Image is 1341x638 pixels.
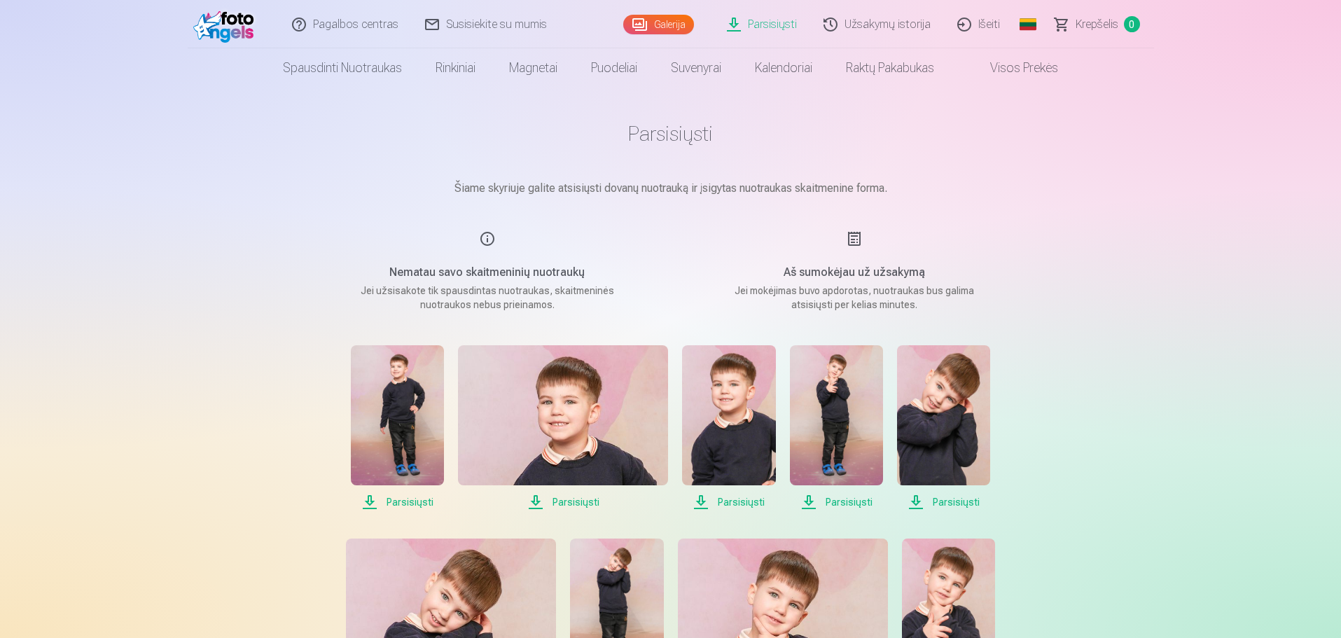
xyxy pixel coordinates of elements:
a: Parsisiųsti [458,345,668,511]
h5: Aš sumokėjau už užsakymą [721,264,987,281]
img: /fa5 [193,6,260,43]
span: 0 [1124,16,1140,32]
p: Šiame skyriuje galite atsisiųsti dovanų nuotrauką ir įsigytas nuotraukas skaitmenine forma. [321,180,1021,197]
span: Krepšelis [1076,16,1118,33]
a: Rinkiniai [419,48,492,88]
a: Parsisiųsti [790,345,883,511]
span: Parsisiųsti [351,494,444,511]
a: Puodeliai [574,48,654,88]
a: Parsisiųsti [682,345,775,511]
span: Parsisiųsti [458,494,668,511]
p: Jei užsisakote tik spausdintas nuotraukas, skaitmeninės nuotraukos nebus prieinamos. [354,284,620,312]
p: Jei mokėjimas buvo apdorotas, nuotraukas bus galima atsisiųsti per kelias minutes. [721,284,987,312]
h5: Nematau savo skaitmeninių nuotraukų [354,264,620,281]
a: Spausdinti nuotraukas [266,48,419,88]
h1: Parsisiųsti [321,121,1021,146]
span: Parsisiųsti [897,494,990,511]
a: Magnetai [492,48,574,88]
a: Visos prekės [951,48,1075,88]
span: Parsisiųsti [682,494,775,511]
a: Raktų pakabukas [829,48,951,88]
a: Parsisiųsti [897,345,990,511]
span: Parsisiųsti [790,494,883,511]
a: Kalendoriai [738,48,829,88]
a: Galerija [623,15,694,34]
a: Suvenyrai [654,48,738,88]
a: Parsisiųsti [351,345,444,511]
